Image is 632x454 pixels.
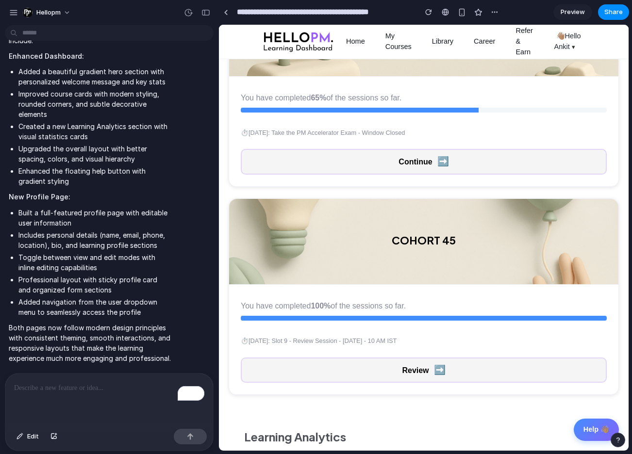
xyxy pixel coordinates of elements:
[19,5,76,20] button: hellopm
[604,7,623,17] span: Share
[25,405,384,419] h3: Learning Analytics
[335,7,362,26] span: 👋🏽
[92,277,112,285] b: 100%
[215,339,227,353] small: ➡️
[18,252,171,273] li: Toggle between view and edit modes with inline editing capabilities
[166,7,193,26] span: My Courses
[335,6,365,28] button: 👋🏽Hello Ankit▼
[18,297,171,317] li: Added navigation from the user dropdown menu to seamlessly access the profile
[18,166,171,186] li: Enhanced the floating help button with gradient styling
[30,312,49,320] badge: [DATE]
[18,230,171,250] li: Includes personal details (name, email, phone, location), bio, and learning profile sections
[297,2,314,31] span: Refer & Earn
[22,311,178,321] a: ⏱️ : Slot 9 - Review Session - [DATE] - 10 AM IST
[27,432,39,441] span: Edit
[335,7,362,26] span: Hello Ankit
[22,276,187,287] label: You have completed of the sessions so far.
[351,19,357,25] i: ▼
[18,208,171,228] li: Built a full-featured profile page with editable user information
[213,13,234,20] span: Library
[218,130,230,144] small: ➡️
[127,13,146,20] span: Home
[18,121,171,142] li: Created a new Learning Analytics section with visual statistics cards
[18,66,171,87] li: Added a beautiful gradient hero section with personalized welcome message and key stats
[553,4,592,20] a: Preview
[598,4,629,20] button: Share
[9,193,70,201] strong: New Profile Page:
[33,197,376,222] h4: Cohort 45
[18,275,171,295] li: Professional layout with sticky profile card and organized form sections
[30,104,49,112] badge: [DATE]
[561,7,585,17] span: Preview
[255,13,276,20] span: Career
[12,429,44,444] button: Edit
[9,323,171,363] p: Both pages now follow modern design principles with consistent theming, smooth interactions, and ...
[355,394,400,416] a: Help 👋🏽
[36,8,61,17] span: hellopm
[92,69,107,77] b: 65%
[22,103,186,113] a: ⏱️ : Take the PM Accelerator Exam - Window Closed
[22,333,388,358] a: Review
[18,89,171,119] li: Improved course cards with modern styling, rounded corners, and subtle decorative elements
[22,124,388,150] a: Continue
[5,373,213,425] div: To enrich screen reader interactions, please activate Accessibility in Grammarly extension settings
[22,67,183,79] label: You have completed of the sessions so far.
[9,52,84,60] strong: Enhanced Dashboard:
[18,144,171,164] li: Upgraded the overall layout with better spacing, colors, and visual hierarchy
